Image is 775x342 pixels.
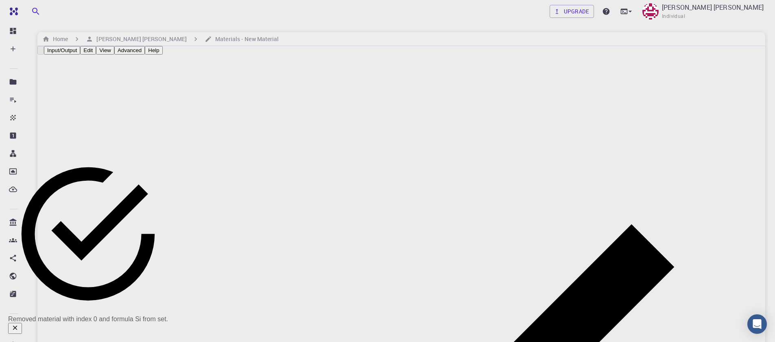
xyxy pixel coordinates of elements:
[93,35,187,44] h6: [PERSON_NAME] [PERSON_NAME]
[212,35,279,44] h6: Materials - New Material
[7,7,18,15] img: logo
[41,35,281,44] nav: breadcrumb
[50,35,68,44] h6: Home
[114,46,145,55] button: Advanced
[747,314,767,334] div: Open Intercom Messenger
[16,6,46,13] span: Support
[550,5,594,18] a: Upgrade
[662,12,685,20] span: Individual
[642,3,659,20] img: Sanjay Kumar Mahla
[8,323,22,334] button: Close
[44,46,80,55] button: Input/Output
[96,46,114,55] button: View
[145,46,162,55] button: Help
[80,46,96,55] button: Edit
[8,316,168,323] div: Removed material with index 0 and formula Si from set.
[662,2,764,12] p: [PERSON_NAME] [PERSON_NAME]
